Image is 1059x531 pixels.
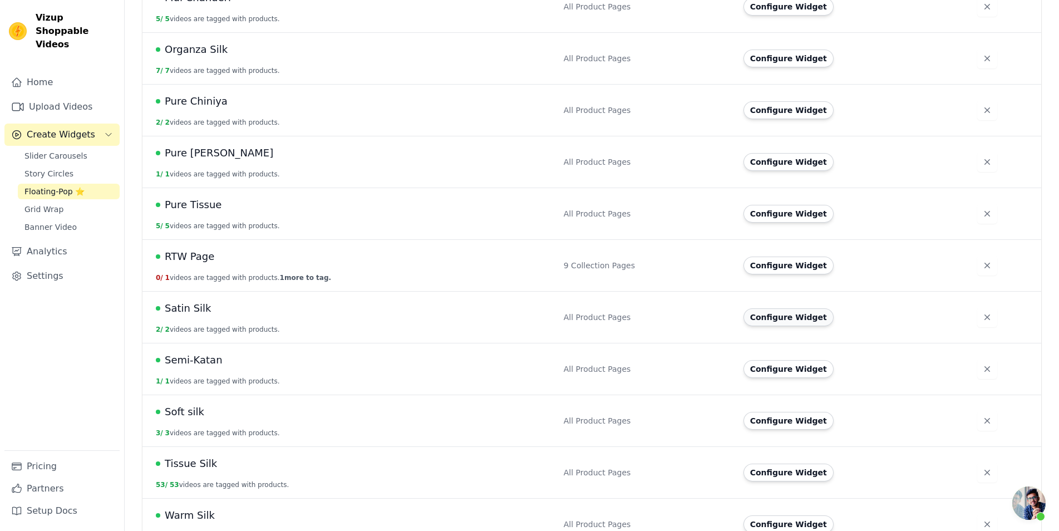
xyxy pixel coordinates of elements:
[156,222,280,230] button: 5/ 5videos are tagged with products.
[1012,486,1046,520] div: Open chat
[165,249,214,264] span: RTW Page
[24,204,63,215] span: Grid Wrap
[156,254,160,259] span: Live Published
[165,274,170,282] span: 1
[564,208,730,219] div: All Product Pages
[156,480,289,489] button: 53/ 53videos are tagged with products.
[743,205,834,223] button: Configure Widget
[165,377,170,385] span: 1
[165,222,170,230] span: 5
[156,203,160,207] span: Live Published
[564,105,730,116] div: All Product Pages
[564,363,730,375] div: All Product Pages
[156,410,160,414] span: Live Published
[156,222,163,230] span: 5 /
[156,429,163,437] span: 3 /
[977,152,997,172] button: Delete widget
[9,22,27,40] img: Vizup
[156,47,160,52] span: Live Published
[564,415,730,426] div: All Product Pages
[156,325,280,334] button: 2/ 2videos are tagged with products.
[24,222,77,233] span: Banner Video
[156,326,163,333] span: 2 /
[156,99,160,104] span: Live Published
[165,456,217,471] span: Tissue Silk
[165,94,228,109] span: Pure Chiniya
[18,184,120,199] a: Floating-Pop ⭐
[977,359,997,379] button: Delete widget
[564,53,730,64] div: All Product Pages
[564,156,730,168] div: All Product Pages
[156,429,280,437] button: 3/ 3videos are tagged with products.
[4,500,120,522] a: Setup Docs
[18,166,120,181] a: Story Circles
[4,265,120,287] a: Settings
[743,153,834,171] button: Configure Widget
[743,50,834,67] button: Configure Widget
[156,306,160,311] span: Live Published
[18,148,120,164] a: Slider Carousels
[743,360,834,378] button: Configure Widget
[18,201,120,217] a: Grid Wrap
[18,219,120,235] a: Banner Video
[156,15,163,23] span: 5 /
[4,240,120,263] a: Analytics
[743,257,834,274] button: Configure Widget
[165,326,170,333] span: 2
[165,67,170,75] span: 7
[564,519,730,530] div: All Product Pages
[24,168,73,179] span: Story Circles
[280,274,331,282] span: 1 more to tag.
[156,377,280,386] button: 1/ 1videos are tagged with products.
[4,71,120,94] a: Home
[4,455,120,478] a: Pricing
[4,124,120,146] button: Create Widgets
[165,404,204,420] span: Soft silk
[564,1,730,12] div: All Product Pages
[977,463,997,483] button: Delete widget
[156,66,280,75] button: 7/ 7videos are tagged with products.
[165,119,170,126] span: 2
[165,508,215,523] span: Warm Silk
[743,412,834,430] button: Configure Widget
[977,411,997,431] button: Delete widget
[977,100,997,120] button: Delete widget
[165,170,170,178] span: 1
[564,260,730,271] div: 9 Collection Pages
[977,204,997,224] button: Delete widget
[156,358,160,362] span: Live Published
[165,352,223,368] span: Semi-Katan
[564,467,730,478] div: All Product Pages
[24,150,87,161] span: Slider Carousels
[156,118,280,127] button: 2/ 2videos are tagged with products.
[156,151,160,155] span: Live Published
[27,128,95,141] span: Create Widgets
[564,312,730,323] div: All Product Pages
[156,481,168,489] span: 53 /
[4,96,120,118] a: Upload Videos
[156,513,160,518] span: Live Published
[170,481,179,489] span: 53
[156,119,163,126] span: 2 /
[165,301,211,316] span: Satin Silk
[165,145,273,161] span: Pure [PERSON_NAME]
[24,186,85,197] span: Floating-Pop ⭐
[165,429,170,437] span: 3
[165,197,221,213] span: Pure Tissue
[156,461,160,466] span: Live Published
[156,377,163,385] span: 1 /
[156,170,280,179] button: 1/ 1videos are tagged with products.
[156,274,163,282] span: 0 /
[165,42,228,57] span: Organza Silk
[743,101,834,119] button: Configure Widget
[977,307,997,327] button: Delete widget
[156,273,331,282] button: 0/ 1videos are tagged with products.1more to tag.
[156,67,163,75] span: 7 /
[977,255,997,276] button: Delete widget
[156,14,280,23] button: 5/ 5videos are tagged with products.
[743,308,834,326] button: Configure Widget
[743,464,834,481] button: Configure Widget
[36,11,115,51] span: Vizup Shoppable Videos
[165,15,170,23] span: 5
[156,170,163,178] span: 1 /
